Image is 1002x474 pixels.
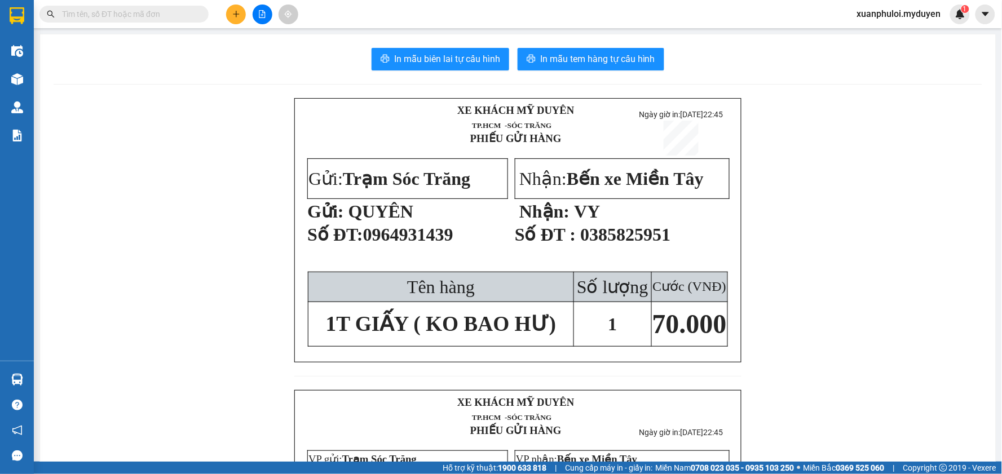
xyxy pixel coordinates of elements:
button: aim [279,5,298,24]
p: Ngày giờ in: [631,428,731,437]
strong: Gửi: [307,201,343,222]
span: 22:45 [703,110,723,119]
strong: 1900 633 818 [498,463,546,472]
span: TP.HCM -SÓC TRĂNG [472,413,551,422]
span: Số ĐT: [307,224,363,245]
button: printerIn mẫu tem hàng tự cấu hình [518,48,664,70]
sup: 1 [961,5,969,13]
span: ⚪️ [797,466,801,470]
span: | [893,462,895,474]
span: VP gửi: [308,453,417,465]
strong: 0708 023 035 - 0935 103 250 [691,463,794,472]
span: Tên hàng [407,277,475,297]
span: printer [381,54,390,65]
span: Bến xe Miền Tây [567,169,704,189]
strong: Số ĐT : [515,224,576,245]
strong: 0369 525 060 [836,463,885,472]
span: Miền Nam [656,462,794,474]
strong: PHIẾU GỬI HÀNG [470,424,562,436]
span: 1 [963,5,967,13]
img: logo-vxr [10,7,24,24]
span: copyright [939,464,947,472]
img: warehouse-icon [11,45,23,57]
span: Hỗ trợ kỹ thuật: [443,462,546,474]
span: message [12,450,23,461]
span: question-circle [12,400,23,410]
span: Bến xe Miền Tây [557,453,637,465]
span: plus [232,10,240,18]
span: Cước (VNĐ) [652,279,726,294]
span: VY [574,201,600,222]
span: 1 [608,314,617,334]
img: warehouse-icon [11,374,23,386]
strong: XE KHÁCH MỸ DUYÊN [457,396,575,408]
input: Tìm tên, số ĐT hoặc mã đơn [62,8,195,20]
span: file-add [258,10,266,18]
span: printer [527,54,536,65]
p: Ngày giờ in: [631,110,731,119]
span: In mẫu tem hàng tự cấu hình [540,52,655,66]
span: Cung cấp máy in - giấy in: [565,462,653,474]
button: file-add [253,5,272,24]
span: aim [284,10,292,18]
img: icon-new-feature [955,9,965,19]
span: QUYÊN [348,201,414,222]
span: 22:45 [703,428,723,437]
span: notification [12,425,23,436]
span: Trạm Sóc Trăng [343,169,470,189]
button: caret-down [975,5,995,24]
span: Gửi: [308,169,470,189]
button: plus [226,5,246,24]
span: [DATE] [130,73,179,84]
span: 1T GIẤY ( KO BAO HƯ) [326,312,557,335]
span: caret-down [981,9,991,19]
p: Ngày giờ in: [130,63,179,84]
span: TP.HCM -SÓC TRĂNG [472,121,551,130]
img: warehouse-icon [11,73,23,85]
span: xuanphuloi.myduyen [848,7,950,21]
span: 0385825951 [580,224,670,245]
strong: XE KHÁCH MỸ DUYÊN [47,6,124,30]
strong: XE KHÁCH MỸ DUYÊN [457,104,575,116]
span: Nhận: [519,169,704,189]
span: Trạm Sóc Trăng [342,453,417,465]
span: 22:45 [156,73,179,84]
span: VP nhận: [516,453,637,465]
span: [DATE] [680,110,723,119]
span: search [47,10,55,18]
span: Số lượng [577,277,648,297]
span: TP.HCM -SÓC TRĂNG [44,36,123,44]
button: printerIn mẫu biên lai tự cấu hình [372,48,509,70]
span: | [555,462,557,474]
span: 0964931439 [363,224,453,245]
strong: PHIẾU GỬI HÀNG [470,132,562,144]
strong: Nhận: [519,201,570,222]
strong: PHIẾU GỬI HÀNG [57,59,114,83]
span: Miền Bắc [804,462,885,474]
img: solution-icon [11,130,23,141]
span: 70.000 [652,309,727,339]
img: warehouse-icon [11,101,23,113]
span: [DATE] [680,428,723,437]
span: In mẫu biên lai tự cấu hình [394,52,500,66]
